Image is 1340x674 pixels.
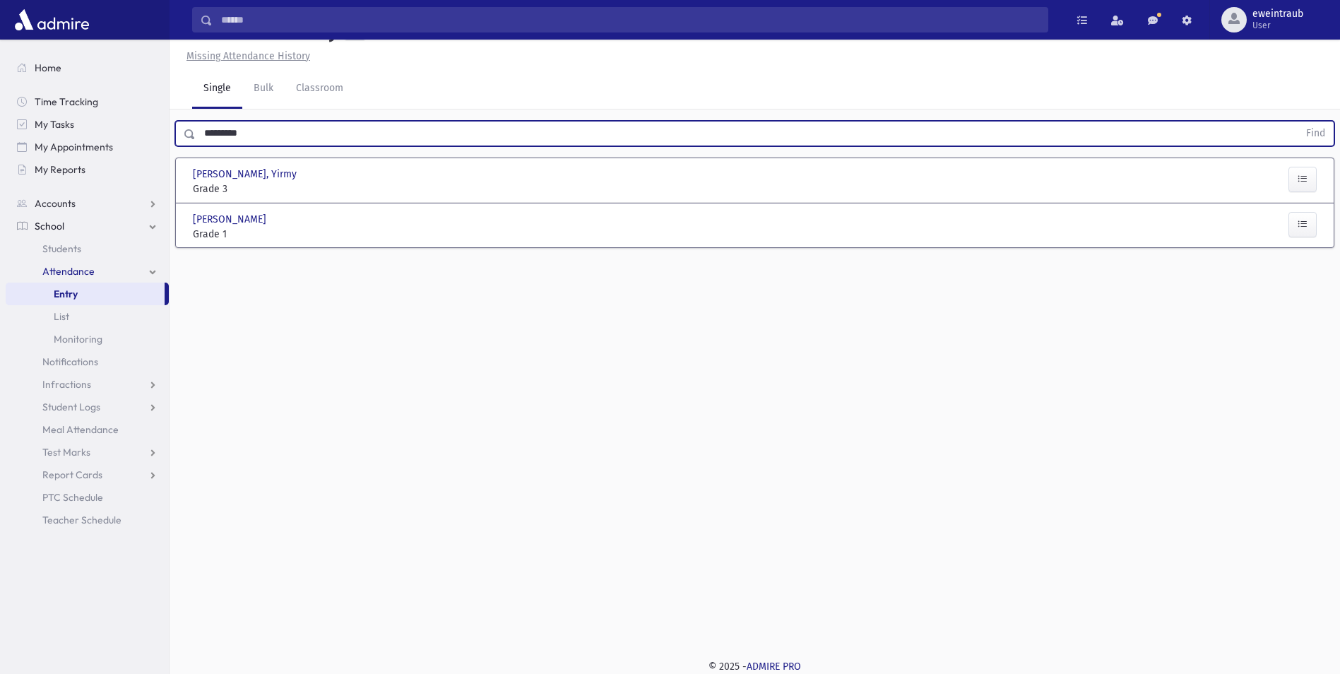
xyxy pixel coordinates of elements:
[181,50,310,62] a: Missing Attendance History
[192,659,1317,674] div: © 2025 -
[1252,8,1303,20] span: eweintraub
[242,69,285,109] a: Bulk
[193,212,269,227] span: [PERSON_NAME]
[6,350,169,373] a: Notifications
[42,423,119,436] span: Meal Attendance
[35,141,113,153] span: My Appointments
[6,136,169,158] a: My Appointments
[42,446,90,459] span: Test Marks
[6,463,169,486] a: Report Cards
[6,328,169,350] a: Monitoring
[1252,20,1303,31] span: User
[6,305,169,328] a: List
[42,355,98,368] span: Notifications
[6,260,169,283] a: Attendance
[6,113,169,136] a: My Tasks
[6,215,169,237] a: School
[35,197,76,210] span: Accounts
[54,310,69,323] span: List
[6,90,169,113] a: Time Tracking
[42,401,100,413] span: Student Logs
[6,441,169,463] a: Test Marks
[6,418,169,441] a: Meal Attendance
[6,396,169,418] a: Student Logs
[6,509,169,531] a: Teacher Schedule
[11,6,93,34] img: AdmirePro
[6,237,169,260] a: Students
[35,61,61,74] span: Home
[192,69,242,109] a: Single
[35,95,98,108] span: Time Tracking
[6,158,169,181] a: My Reports
[285,69,355,109] a: Classroom
[42,378,91,391] span: Infractions
[186,50,310,62] u: Missing Attendance History
[42,265,95,278] span: Attendance
[42,514,121,526] span: Teacher Schedule
[6,283,165,305] a: Entry
[193,167,300,182] span: [PERSON_NAME], Yirmy
[35,220,64,232] span: School
[1298,122,1334,146] button: Find
[6,373,169,396] a: Infractions
[6,57,169,79] a: Home
[193,227,369,242] span: Grade 1
[213,7,1048,32] input: Search
[42,242,81,255] span: Students
[35,118,74,131] span: My Tasks
[35,163,85,176] span: My Reports
[193,182,369,196] span: Grade 3
[42,468,102,481] span: Report Cards
[54,288,78,300] span: Entry
[42,491,103,504] span: PTC Schedule
[54,333,102,345] span: Monitoring
[6,486,169,509] a: PTC Schedule
[6,192,169,215] a: Accounts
